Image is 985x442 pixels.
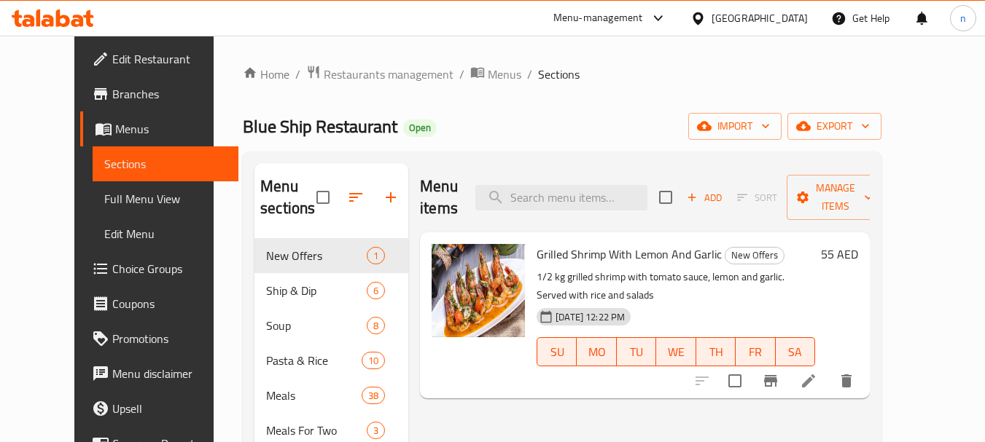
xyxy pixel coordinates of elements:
[550,310,631,324] span: [DATE] 12:22 PM
[266,317,367,334] span: Soup
[527,66,532,83] li: /
[741,342,769,363] span: FR
[93,146,239,181] a: Sections
[254,273,408,308] div: Ship & Dip6
[112,365,227,382] span: Menu disclaimer
[583,342,610,363] span: MO
[736,337,775,366] button: FR
[787,175,884,220] button: Manage items
[80,42,239,76] a: Edit Restaurant
[776,337,815,366] button: SA
[112,85,227,103] span: Branches
[799,117,870,135] span: export
[543,342,571,363] span: SU
[367,249,384,263] span: 1
[266,422,367,439] span: Meals For Two
[80,76,239,111] a: Branches
[650,182,681,213] span: Select section
[688,113,782,140] button: import
[662,342,690,363] span: WE
[266,387,362,404] span: Meals
[367,317,385,334] div: items
[537,243,722,265] span: Grilled Shrimp With Lemon And Garlic
[488,66,521,83] span: Menus
[367,319,384,333] span: 8
[104,155,227,173] span: Sections
[367,422,385,439] div: items
[80,251,239,286] a: Choice Groups
[260,175,316,219] h2: Menu sections
[787,113,881,140] button: export
[266,282,367,299] span: Ship & Dip
[577,337,616,366] button: MO
[420,175,458,219] h2: Menu items
[254,238,408,273] div: New Offers1
[681,186,728,209] button: Add
[702,342,730,363] span: TH
[362,387,385,404] div: items
[254,378,408,413] div: Meals38
[720,366,750,396] span: Select to update
[80,356,239,391] a: Menu disclaimer
[112,295,227,312] span: Coupons
[459,66,464,83] li: /
[80,286,239,321] a: Coupons
[112,330,227,347] span: Promotions
[104,225,227,242] span: Edit Menu
[725,247,785,264] div: New Offers
[623,342,650,363] span: TU
[685,189,724,206] span: Add
[115,120,227,138] span: Menus
[324,66,453,83] span: Restaurants management
[537,268,815,304] p: 1/2 kg grilled shrimp with tomato sauce, lemon and garlic. Served with rice and salads
[728,186,787,209] span: Select section first
[782,342,809,363] span: SA
[362,352,385,369] div: items
[403,122,437,134] span: Open
[338,180,373,215] span: Sort sections
[112,50,227,68] span: Edit Restaurant
[266,247,367,264] span: New Offers
[367,247,385,264] div: items
[243,65,881,84] nav: breadcrumb
[432,244,525,337] img: Grilled Shrimp With Lemon And Garlic
[681,186,728,209] span: Add item
[80,391,239,426] a: Upsell
[373,180,408,215] button: Add section
[243,66,289,83] a: Home
[367,282,385,299] div: items
[308,182,338,213] span: Select all sections
[553,9,643,27] div: Menu-management
[798,179,873,216] span: Manage items
[700,117,770,135] span: import
[475,185,647,210] input: search
[243,110,397,143] span: Blue Ship Restaurant
[538,66,580,83] span: Sections
[93,216,239,251] a: Edit Menu
[254,343,408,378] div: Pasta & Rice10
[800,372,817,390] a: Edit menu item
[403,119,437,137] div: Open
[80,111,239,146] a: Menus
[367,284,384,298] span: 6
[112,260,227,277] span: Choice Groups
[712,10,808,26] div: [GEOGRAPHIC_DATA]
[295,66,300,83] li: /
[254,308,408,343] div: Soup8
[93,181,239,216] a: Full Menu View
[266,352,362,369] span: Pasta & Rice
[617,337,656,366] button: TU
[960,10,966,26] span: n
[725,247,784,264] span: New Offers
[696,337,736,366] button: TH
[470,65,521,84] a: Menus
[821,244,858,264] h6: 55 AED
[537,337,577,366] button: SU
[753,363,788,398] button: Branch-specific-item
[112,400,227,417] span: Upsell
